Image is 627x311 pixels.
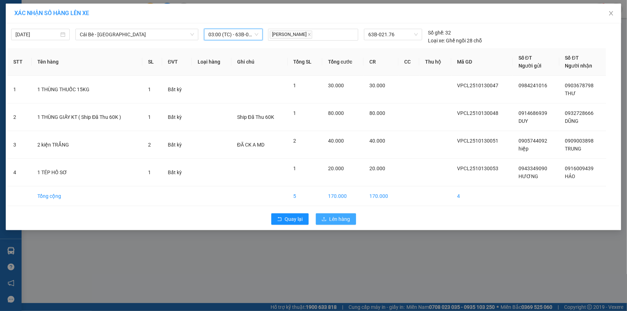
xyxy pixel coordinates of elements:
[518,63,541,69] span: Người gửi
[8,103,32,131] td: 2
[8,48,32,76] th: STT
[565,118,579,124] span: DŨNG
[32,48,142,76] th: Tên hàng
[428,29,451,37] div: 32
[285,215,303,223] span: Quay lại
[322,186,364,206] td: 170.000
[565,110,594,116] span: 0932728666
[565,63,593,69] span: Người nhận
[328,83,344,88] span: 30.000
[316,213,356,225] button: uploadLên hàng
[369,83,385,88] span: 30.000
[329,215,350,223] span: Lên hàng
[288,186,322,206] td: 5
[32,103,142,131] td: 1 THÙNG GIẤY KT ( Ship Đã Thu 60K )
[190,32,194,37] span: down
[369,138,385,144] span: 40.000
[601,4,621,24] button: Close
[428,29,444,37] span: Số ghế:
[364,186,398,206] td: 170.000
[368,29,418,40] span: 63B-021.76
[15,31,59,38] input: 14/10/2025
[398,48,419,76] th: CC
[162,159,192,186] td: Bất kỳ
[8,159,32,186] td: 4
[162,131,192,159] td: Bất kỳ
[148,114,151,120] span: 1
[294,138,296,144] span: 2
[32,76,142,103] td: 1 THÙNG THUỐC 15KG
[457,138,498,144] span: VPCL2510130051
[148,170,151,175] span: 1
[80,29,194,40] span: Cái Bè - Sài Gòn
[457,166,498,171] span: VPCL2510130053
[428,37,445,45] span: Loại xe:
[322,217,327,222] span: upload
[162,48,192,76] th: ĐVT
[142,48,162,76] th: SL
[271,213,309,225] button: rollbackQuay lại
[294,166,296,171] span: 1
[308,33,311,36] span: close
[565,83,594,88] span: 0903678798
[237,142,264,148] span: ĐÃ CK A MD
[565,166,594,171] span: 0916009439
[518,55,532,61] span: Số ĐT
[148,87,151,92] span: 1
[518,166,547,171] span: 0943349090
[565,90,576,96] span: THƯ
[328,166,344,171] span: 20.000
[231,48,288,76] th: Ghi chú
[565,138,594,144] span: 0909003898
[270,31,312,39] span: [PERSON_NAME]
[518,83,547,88] span: 0984241016
[518,110,547,116] span: 0914686939
[294,110,296,116] span: 1
[457,83,498,88] span: VPCL2510130047
[565,173,576,179] span: HẢO
[148,142,151,148] span: 2
[518,118,528,124] span: DUY
[8,76,32,103] td: 1
[162,76,192,103] td: Bất kỳ
[518,173,538,179] span: HƯƠNG
[192,48,231,76] th: Loại hàng
[565,55,579,61] span: Số ĐT
[32,186,142,206] td: Tổng cộng
[565,146,582,152] span: TRUNG
[8,131,32,159] td: 3
[14,10,89,17] span: XÁC NHẬN SỐ HÀNG LÊN XE
[32,159,142,186] td: 1 TÉP HỒ SƠ
[328,138,344,144] span: 40.000
[518,146,529,152] span: hiệp
[419,48,451,76] th: Thu hộ
[32,131,142,159] td: 2 kiện TRẮNG
[237,114,274,120] span: Ship Đã Thu 60K
[288,48,322,76] th: Tổng SL
[328,110,344,116] span: 80.000
[277,217,282,222] span: rollback
[294,83,296,88] span: 1
[208,29,258,40] span: 03:00 (TC) - 63B-021.76
[608,10,614,16] span: close
[451,186,513,206] td: 4
[369,110,385,116] span: 80.000
[457,110,498,116] span: VPCL2510130048
[364,48,398,76] th: CR
[451,48,513,76] th: Mã GD
[162,103,192,131] td: Bất kỳ
[428,37,482,45] div: Ghế ngồi 28 chỗ
[369,166,385,171] span: 20.000
[518,138,547,144] span: 0905744092
[322,48,364,76] th: Tổng cước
